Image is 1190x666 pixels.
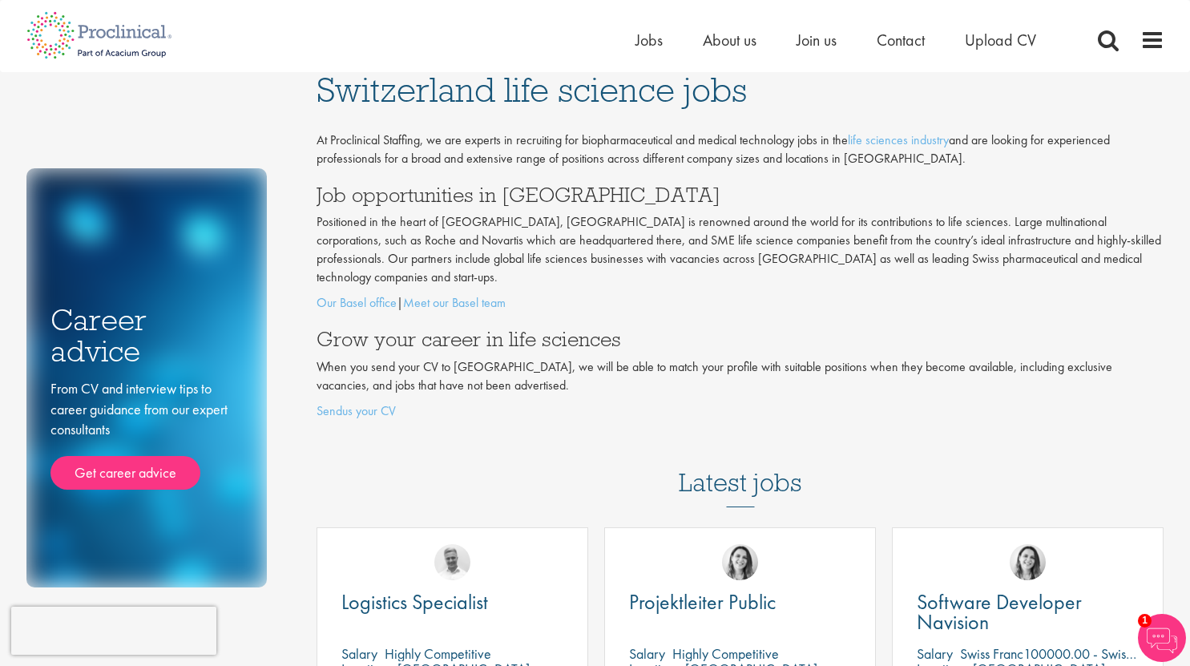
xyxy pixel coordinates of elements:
[917,644,953,663] span: Salary
[434,544,470,580] img: Joshua Bye
[877,30,925,50] a: Contact
[672,644,779,663] p: Highly Competitive
[317,329,1164,349] h3: Grow your career in life sciences
[317,402,396,419] a: Sendus your CV
[797,30,837,50] a: Join us
[917,592,1139,632] a: Software Developer Navision
[317,131,1164,168] p: At Proclinical Staffing, we are experts in recruiting for biopharmaceutical and medical technolog...
[50,456,200,490] a: Get career advice
[317,184,1164,205] h3: Job opportunities in [GEOGRAPHIC_DATA]
[317,358,1164,395] p: When you send your CV to [GEOGRAPHIC_DATA], we will be able to match your profile with suitable p...
[629,592,851,612] a: Projektleiter Public
[965,30,1036,50] a: Upload CV
[722,544,758,580] img: Nur Ergiydiren
[403,294,506,311] a: Meet our Basel team
[917,588,1082,636] span: Software Developer Navision
[341,592,563,612] a: Logistics Specialist
[317,68,747,111] span: Switzerland life science jobs
[848,131,949,148] a: life sciences industry
[679,429,802,507] h3: Latest jobs
[1010,544,1046,580] img: Nur Ergiydiren
[317,294,397,311] a: Our Basel office
[341,588,488,616] span: Logistics Specialist
[635,30,663,50] a: Jobs
[11,607,216,655] iframe: reCAPTCHA
[1138,614,1186,662] img: Chatbot
[703,30,756,50] a: About us
[385,644,491,663] p: Highly Competitive
[50,378,243,490] div: From CV and interview tips to career guidance from our expert consultants
[341,644,377,663] span: Salary
[1138,614,1152,628] span: 1
[317,213,1164,286] p: Positioned in the heart of [GEOGRAPHIC_DATA], [GEOGRAPHIC_DATA] is renowned around the world for ...
[317,294,1164,313] p: |
[50,305,243,366] h3: Career advice
[629,588,776,616] span: Projektleiter Public
[629,644,665,663] span: Salary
